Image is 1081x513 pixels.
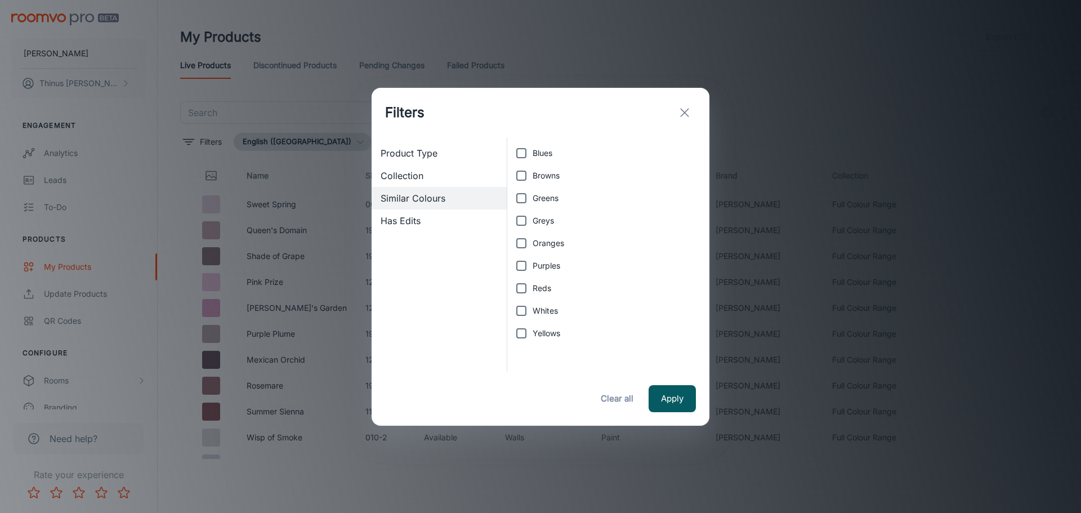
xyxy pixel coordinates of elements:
div: Similar Colours [372,187,507,209]
span: Whites [533,305,558,317]
div: Collection [372,164,507,187]
span: Yellows [533,327,560,340]
div: Product Type [372,142,507,164]
span: Greys [533,215,554,227]
div: Domain: [DOMAIN_NAME] [29,29,124,38]
img: logo_orange.svg [18,18,27,27]
div: Has Edits [372,209,507,232]
img: website_grey.svg [18,29,27,38]
span: Blues [533,147,552,159]
span: Collection [381,169,498,182]
button: Apply [649,385,696,412]
span: Reds [533,282,551,295]
h1: Filters [385,102,425,123]
span: Oranges [533,237,564,249]
span: Has Edits [381,214,498,227]
button: Clear all [595,385,640,412]
img: tab_domain_overview_orange.svg [30,65,39,74]
div: Keywords by Traffic [124,66,190,74]
span: Purples [533,260,560,272]
button: exit [673,101,696,124]
span: Browns [533,169,560,182]
span: Greens [533,192,559,204]
span: Product Type [381,146,498,160]
div: v 4.0.25 [32,18,55,27]
div: Domain Overview [43,66,101,74]
span: Similar Colours [381,191,498,205]
img: tab_keywords_by_traffic_grey.svg [112,65,121,74]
